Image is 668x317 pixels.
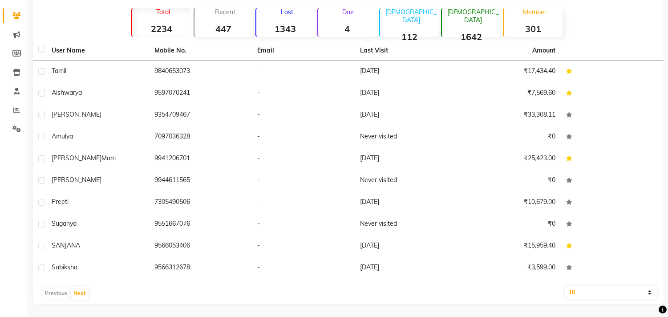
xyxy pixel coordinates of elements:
[458,148,561,170] td: ₹25,423.00
[52,154,101,162] span: [PERSON_NAME]
[458,170,561,192] td: ₹0
[355,83,457,105] td: [DATE]
[52,219,77,228] span: Suganya
[52,263,77,271] span: Subiksha
[504,23,562,34] strong: 301
[355,236,457,257] td: [DATE]
[52,241,80,249] span: SANJANA
[252,61,355,83] td: -
[52,67,66,75] span: Tamil
[355,257,457,279] td: [DATE]
[527,41,561,61] th: Amount
[52,132,73,140] span: Amulya
[149,257,252,279] td: 9566312678
[149,126,252,148] td: 7097036328
[458,61,561,83] td: ₹17,434.40
[355,105,457,126] td: [DATE]
[355,170,457,192] td: Never visited
[318,23,377,34] strong: 4
[458,192,561,214] td: ₹10,679.00
[256,23,315,34] strong: 1343
[458,105,561,126] td: ₹33,308.11
[52,176,101,184] span: [PERSON_NAME]
[458,83,561,105] td: ₹7,569.60
[252,257,355,279] td: -
[252,148,355,170] td: -
[149,214,252,236] td: 9551667076
[260,8,315,16] p: Lost
[149,236,252,257] td: 9566053406
[149,148,252,170] td: 9941206701
[252,214,355,236] td: -
[355,214,457,236] td: Never visited
[132,23,190,34] strong: 2234
[52,198,69,206] span: Preeti
[71,287,88,300] button: Next
[149,83,252,105] td: 9597070241
[194,23,253,34] strong: 447
[507,8,562,16] p: Member
[101,154,116,162] span: mam
[252,170,355,192] td: -
[355,148,457,170] td: [DATE]
[355,41,457,61] th: Last Visit
[252,41,355,61] th: Email
[458,257,561,279] td: ₹3,599.00
[458,126,561,148] td: ₹0
[149,41,252,61] th: Mobile No.
[149,61,252,83] td: 9840653073
[52,110,101,118] span: [PERSON_NAME]
[149,192,252,214] td: 7305490506
[198,8,253,16] p: Recent
[252,192,355,214] td: -
[252,83,355,105] td: -
[320,8,377,16] p: Due
[355,126,457,148] td: Never visited
[252,126,355,148] td: -
[384,8,438,24] p: [DEMOGRAPHIC_DATA]
[380,31,438,42] strong: 112
[458,236,561,257] td: ₹15,959.40
[149,105,252,126] td: 9354709467
[442,31,500,42] strong: 1642
[355,192,457,214] td: [DATE]
[46,41,149,61] th: User Name
[445,8,500,24] p: [DEMOGRAPHIC_DATA]
[252,236,355,257] td: -
[136,8,190,16] p: Total
[355,61,457,83] td: [DATE]
[252,105,355,126] td: -
[52,89,82,97] span: aishwarya
[458,214,561,236] td: ₹0
[149,170,252,192] td: 9944611565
